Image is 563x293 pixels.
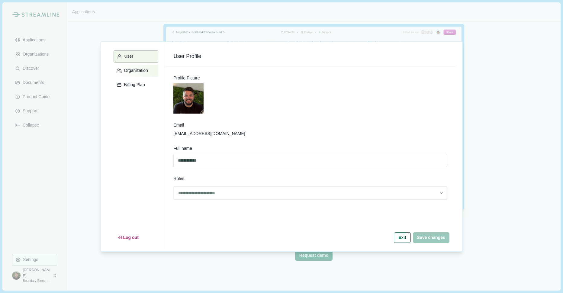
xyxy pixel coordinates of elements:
p: Billing Plan [122,82,145,87]
button: Organization [114,65,158,77]
div: Email [173,122,447,128]
button: Exit [394,232,411,243]
div: Profile Picture [173,75,447,81]
p: Organization [122,68,148,73]
div: Roles [173,175,447,182]
button: Save changes [413,232,449,243]
img: profile picture [173,83,204,114]
button: Log out [114,232,143,243]
span: User Profile [173,53,447,60]
div: Full name [173,145,447,152]
button: Billing Plan [114,79,158,91]
span: [EMAIL_ADDRESS][DOMAIN_NAME] [173,130,447,137]
button: User [114,50,158,63]
p: User [122,54,134,59]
